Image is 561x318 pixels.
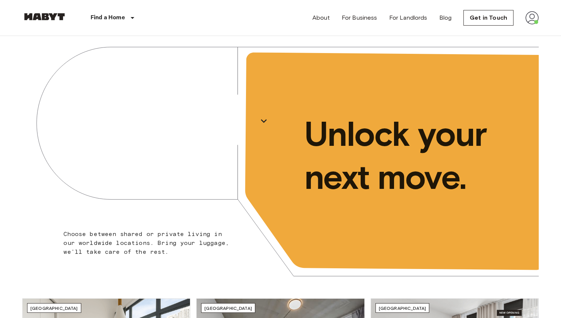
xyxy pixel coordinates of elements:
a: For Landlords [389,13,427,22]
img: Habyt [22,13,67,20]
a: Get in Touch [463,10,514,26]
a: For Business [342,13,377,22]
span: [GEOGRAPHIC_DATA] [204,305,252,311]
a: Blog [439,13,452,22]
p: Unlock your next move. [304,112,527,199]
a: About [312,13,330,22]
p: Choose between shared or private living in our worldwide locations. Bring your luggage, we'll tak... [63,230,234,256]
img: avatar [525,11,539,24]
p: Find a Home [91,13,125,22]
span: [GEOGRAPHIC_DATA] [379,305,426,311]
span: [GEOGRAPHIC_DATA] [30,305,78,311]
